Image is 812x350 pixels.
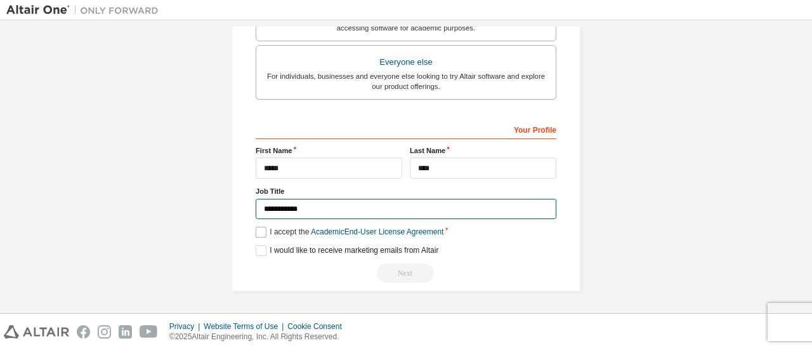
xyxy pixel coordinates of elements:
div: Read and acccept EULA to continue [256,264,556,283]
img: facebook.svg [77,325,90,339]
label: I accept the [256,227,443,238]
label: First Name [256,145,402,156]
div: Everyone else [264,53,548,71]
img: linkedin.svg [119,325,132,339]
div: For individuals, businesses and everyone else looking to try Altair software and explore our prod... [264,71,548,91]
div: Website Terms of Use [204,321,287,332]
img: instagram.svg [98,325,111,339]
div: Privacy [169,321,204,332]
div: Cookie Consent [287,321,349,332]
div: Your Profile [256,119,556,139]
p: © 2025 Altair Engineering, Inc. All Rights Reserved. [169,332,350,342]
a: Academic End-User License Agreement [311,227,443,236]
label: Last Name [410,145,556,156]
label: I would like to receive marketing emails from Altair [256,245,438,256]
label: Job Title [256,186,556,196]
img: youtube.svg [140,325,158,339]
img: altair_logo.svg [4,325,69,339]
img: Altair One [6,4,165,17]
